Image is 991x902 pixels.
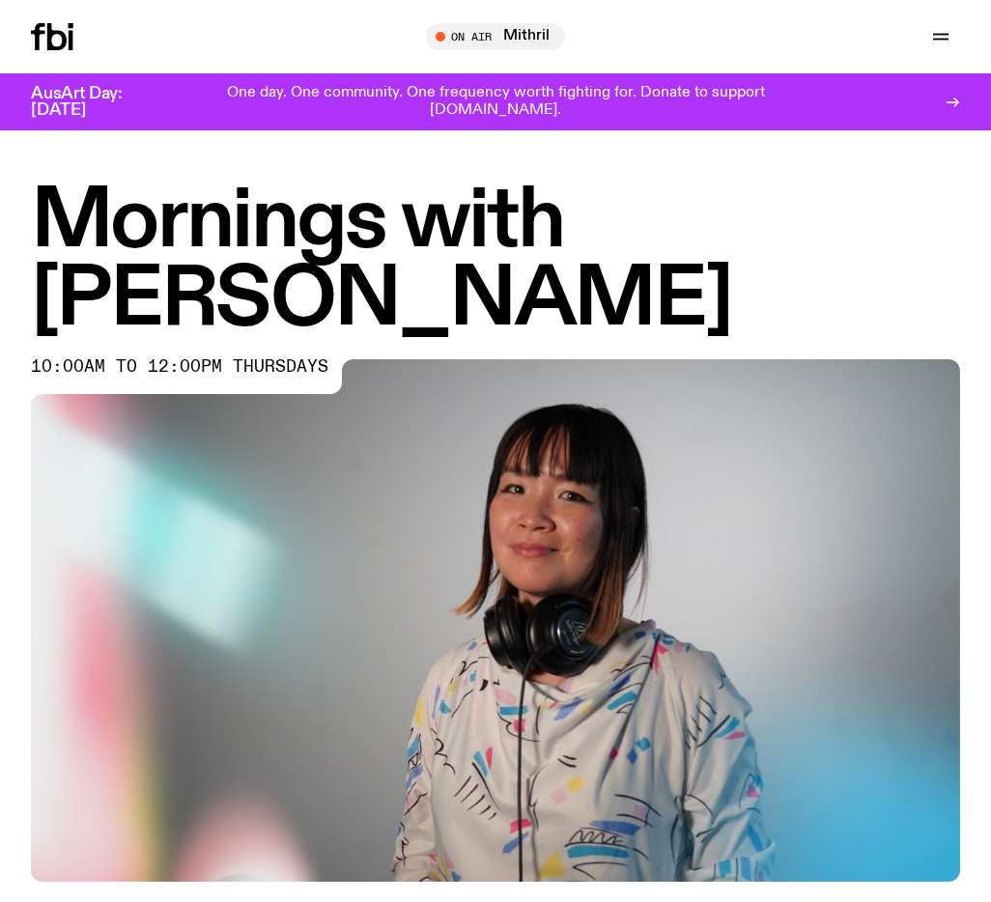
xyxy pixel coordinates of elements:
[426,23,565,50] button: On AirMithril
[31,359,960,882] img: Kana Frazer is smiling at the camera with her head tilted slightly to her left. She wears big bla...
[31,359,328,375] span: 10:00am to 12:00pm thursdays
[170,85,821,119] p: One day. One community. One frequency worth fighting for. Donate to support [DOMAIN_NAME].
[31,183,960,340] h1: Mornings with [PERSON_NAME]
[31,86,155,119] h3: AusArt Day: [DATE]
